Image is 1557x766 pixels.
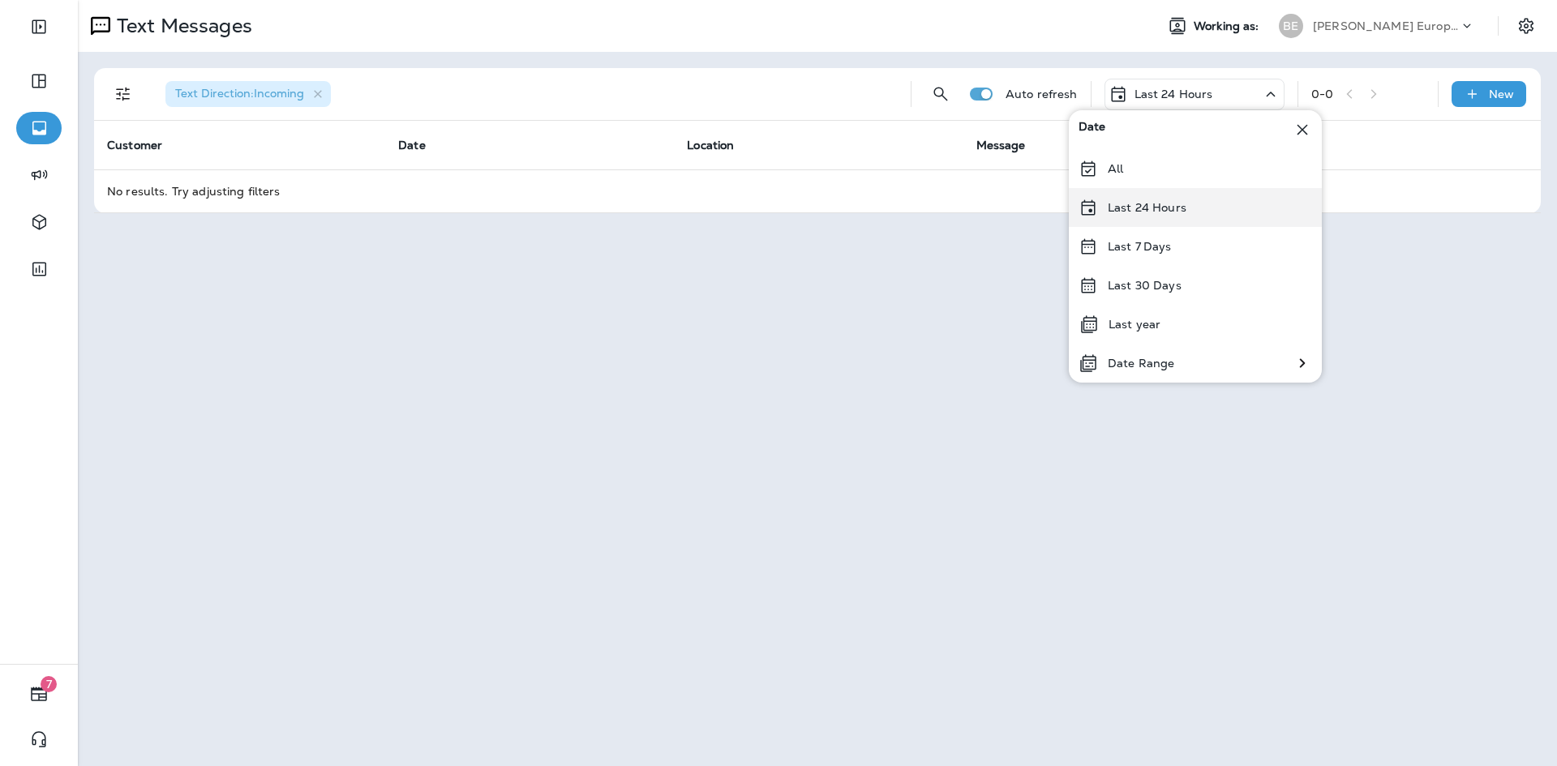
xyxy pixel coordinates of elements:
[16,678,62,710] button: 7
[1109,318,1160,331] p: Last year
[1311,88,1333,101] div: 0 - 0
[94,169,1541,212] td: No results. Try adjusting filters
[41,676,57,692] span: 7
[16,11,62,43] button: Expand Sidebar
[1135,88,1213,101] p: Last 24 Hours
[1079,120,1106,139] span: Date
[1108,201,1186,214] p: Last 24 Hours
[1108,162,1123,175] p: All
[1006,88,1078,101] p: Auto refresh
[1313,19,1459,32] p: [PERSON_NAME] European Autoworks
[1279,14,1303,38] div: BE
[1108,357,1174,370] p: Date Range
[1512,11,1541,41] button: Settings
[1108,279,1182,292] p: Last 30 Days
[1194,19,1263,33] span: Working as:
[687,138,734,152] span: Location
[976,138,1026,152] span: Message
[107,138,162,152] span: Customer
[165,81,331,107] div: Text Direction:Incoming
[924,78,957,110] button: Search Messages
[110,14,252,38] p: Text Messages
[1108,240,1172,253] p: Last 7 Days
[107,78,139,110] button: Filters
[175,86,304,101] span: Text Direction : Incoming
[398,138,426,152] span: Date
[1489,88,1514,101] p: New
